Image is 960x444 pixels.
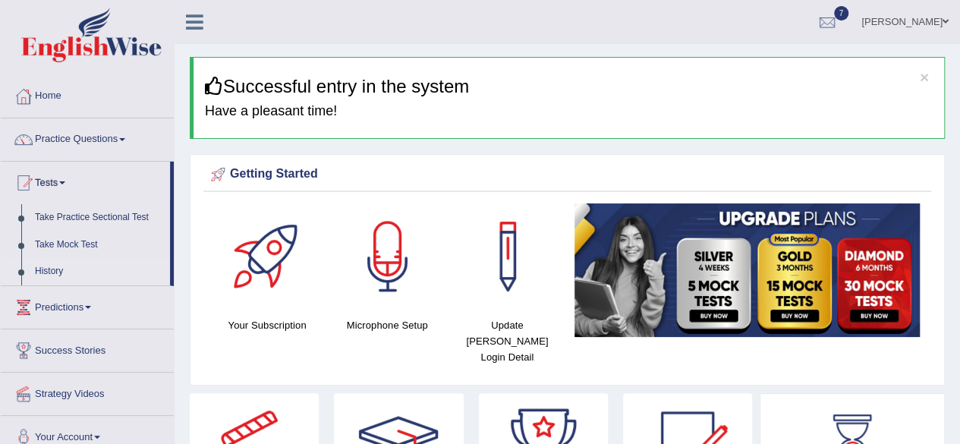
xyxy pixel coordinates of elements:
a: History [28,258,170,285]
button: × [920,69,929,85]
a: Home [1,75,174,113]
a: Success Stories [1,329,174,367]
span: 7 [834,6,849,20]
img: small5.jpg [574,203,920,337]
a: Tests [1,162,170,200]
a: Predictions [1,286,174,324]
h4: Have a pleasant time! [205,104,933,119]
a: Strategy Videos [1,373,174,411]
h4: Your Subscription [215,317,319,333]
h4: Microphone Setup [335,317,439,333]
a: Take Mock Test [28,231,170,259]
h3: Successful entry in the system [205,77,933,96]
div: Getting Started [207,163,927,186]
a: Take Practice Sectional Test [28,204,170,231]
h4: Update [PERSON_NAME] Login Detail [455,317,559,365]
a: Practice Questions [1,118,174,156]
